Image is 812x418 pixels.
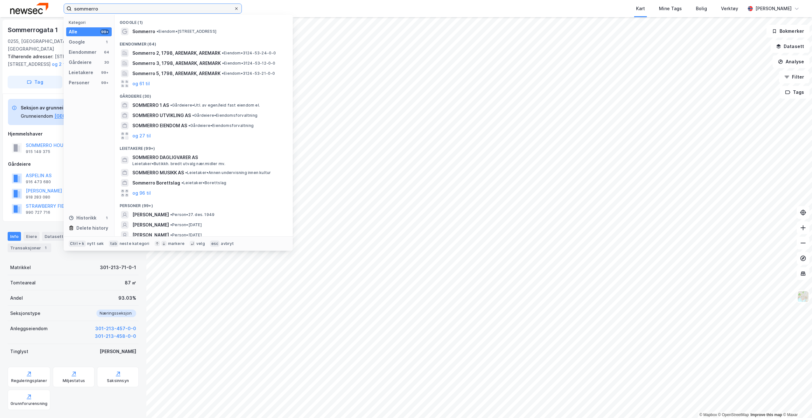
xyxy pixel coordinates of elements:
[221,241,234,246] div: avbryt
[87,241,104,246] div: nytt søk
[797,290,809,303] img: Z
[170,233,172,237] span: •
[115,37,293,48] div: Eiendommer (64)
[69,48,96,56] div: Eiendommer
[718,413,749,417] a: OpenStreetMap
[10,325,48,332] div: Anleggseiendom
[132,70,220,77] span: Sommerro 5, 1798, AREMARK, AREMARK
[69,59,92,66] div: Gårdeiere
[69,20,112,25] div: Kategori
[721,5,738,12] div: Verktøy
[10,401,47,406] div: Grunnforurensning
[109,240,118,247] div: tab
[659,5,682,12] div: Mine Tags
[196,241,205,246] div: velg
[26,195,50,200] div: 918 283 080
[157,29,216,34] span: Eiendom • [STREET_ADDRESS]
[8,25,59,35] div: Sommerrogata 1
[780,387,812,418] iframe: Chat Widget
[132,221,169,229] span: [PERSON_NAME]
[10,264,31,271] div: Matrikkel
[699,413,717,417] a: Mapbox
[26,149,50,154] div: 915 149 375
[100,348,136,355] div: [PERSON_NAME]
[115,89,293,100] div: Gårdeiere (30)
[104,60,109,65] div: 30
[11,378,47,383] div: Reguleringsplaner
[10,294,23,302] div: Andel
[115,15,293,26] div: Google (1)
[132,132,151,140] button: og 27 til
[54,112,119,120] button: [GEOGRAPHIC_DATA], 213/71
[10,310,40,317] div: Seksjonstype
[8,160,138,168] div: Gårdeiere
[222,61,276,66] span: Eiendom • 3124-53-12-0-0
[132,161,225,166] span: Leietaker • Butikkh. bredt utvalg nær.midler mv.
[42,245,49,251] div: 1
[222,71,275,76] span: Eiendom • 3124-53-21-0-0
[222,51,224,55] span: •
[26,210,50,215] div: 990 727 716
[21,112,53,120] div: Grunneiendom
[132,80,150,87] button: og 61 til
[115,198,293,210] div: Personer (99+)
[773,55,809,68] button: Analyse
[118,294,136,302] div: 93.03%
[132,101,169,109] span: SOMMERRO 1 AS
[100,264,136,271] div: 301-213-71-0-1
[222,61,224,66] span: •
[780,86,809,99] button: Tags
[170,103,172,108] span: •
[132,59,221,67] span: Sommerro 3, 1798, AREMARK, AREMARK
[132,28,155,35] span: Sommerro
[95,332,136,340] button: 301-213-458-0-0
[104,50,109,55] div: 64
[76,224,108,232] div: Delete history
[69,38,85,46] div: Google
[120,241,150,246] div: neste kategori
[63,378,85,383] div: Miljøstatus
[771,40,809,53] button: Datasett
[181,180,226,185] span: Leietaker • Borettslag
[170,233,202,238] span: Person • [DATE]
[21,104,119,112] div: Seksjon av grunneiendom
[636,5,645,12] div: Kart
[69,79,89,87] div: Personer
[8,76,62,88] button: Tag
[210,240,220,247] div: esc
[170,222,172,227] span: •
[107,378,129,383] div: Saksinnsyn
[8,54,55,59] span: Tilhørende adresser:
[132,211,169,219] span: [PERSON_NAME]
[168,241,185,246] div: markere
[8,243,51,252] div: Transaksjoner
[69,214,96,222] div: Historikk
[132,179,180,187] span: Sommerro Borettslag
[8,130,138,138] div: Hjemmelshaver
[192,113,194,118] span: •
[69,69,93,76] div: Leietakere
[8,232,21,241] div: Info
[10,348,28,355] div: Tinglyst
[132,169,184,177] span: SOMMERRO MUSIKK AS
[751,413,782,417] a: Improve this map
[181,180,183,185] span: •
[95,325,136,332] button: 301-213-457-0-0
[125,279,136,287] div: 87 ㎡
[104,215,109,220] div: 1
[170,212,172,217] span: •
[780,387,812,418] div: Kontrollprogram for chat
[779,71,809,83] button: Filter
[185,170,271,175] span: Leietaker • Annen undervisning innen kultur
[170,212,214,217] span: Person • 27. des. 1949
[8,53,134,68] div: [STREET_ADDRESS], [STREET_ADDRESS]
[132,122,187,129] span: SOMMERRO EIENDOM AS
[170,103,260,108] span: Gårdeiere • Utl. av egen/leid fast eiendom el.
[100,29,109,34] div: 99+
[100,70,109,75] div: 99+
[192,113,257,118] span: Gårdeiere • Eiendomsforvaltning
[696,5,707,12] div: Bolig
[10,3,48,14] img: newsec-logo.f6e21ccffca1b3a03d2d.png
[185,170,187,175] span: •
[69,240,86,247] div: Ctrl + k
